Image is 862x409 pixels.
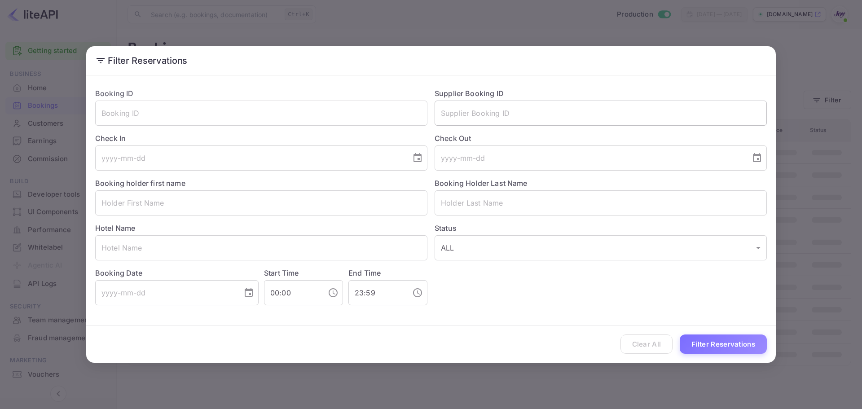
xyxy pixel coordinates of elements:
[680,334,767,354] button: Filter Reservations
[95,268,259,278] label: Booking Date
[264,280,321,305] input: hh:mm
[409,284,427,302] button: Choose time, selected time is 11:59 PM
[95,280,236,305] input: yyyy-mm-dd
[95,101,427,126] input: Booking ID
[240,284,258,302] button: Choose date
[95,224,136,233] label: Hotel Name
[348,280,405,305] input: hh:mm
[324,284,342,302] button: Choose time, selected time is 12:00 AM
[95,133,427,144] label: Check In
[95,89,134,98] label: Booking ID
[435,190,767,215] input: Holder Last Name
[95,179,185,188] label: Booking holder first name
[435,235,767,260] div: ALL
[95,190,427,215] input: Holder First Name
[264,268,299,277] label: Start Time
[435,133,767,144] label: Check Out
[435,89,504,98] label: Supplier Booking ID
[435,145,744,171] input: yyyy-mm-dd
[348,268,381,277] label: End Time
[435,101,767,126] input: Supplier Booking ID
[95,145,405,171] input: yyyy-mm-dd
[95,235,427,260] input: Hotel Name
[748,149,766,167] button: Choose date
[435,179,528,188] label: Booking Holder Last Name
[409,149,427,167] button: Choose date
[86,46,776,75] h2: Filter Reservations
[435,223,767,233] label: Status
